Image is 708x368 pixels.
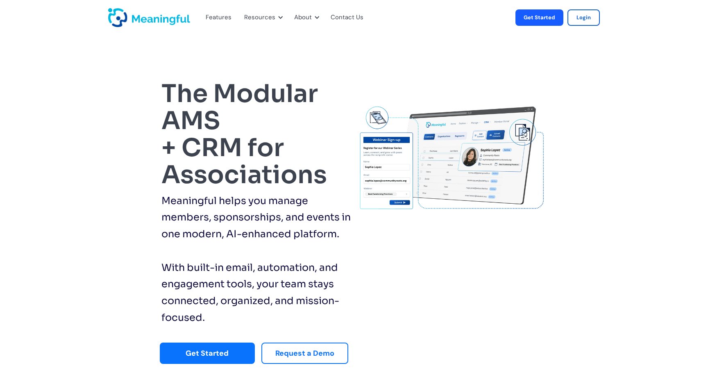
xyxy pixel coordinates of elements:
[515,9,563,26] a: Get Started
[206,12,225,23] a: Features
[331,12,363,23] a: Contact Us
[261,343,348,364] a: Request a Demo
[206,12,231,23] div: Features
[289,4,322,31] div: About
[326,4,373,31] div: Contact Us
[567,9,600,26] a: Login
[186,347,229,360] strong: Get Started
[294,12,312,23] div: About
[275,347,334,360] strong: Request a Demo
[108,8,129,27] a: home
[161,193,351,326] p: Meaningful helps you manage members, sponsorships, and events in one modern, AI-enhanced platform...
[161,80,351,189] h1: The Modular AMS + CRM for Associations
[201,4,235,31] div: Features
[239,4,285,31] div: Resources
[160,343,255,364] a: Get Started
[244,12,275,23] div: Resources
